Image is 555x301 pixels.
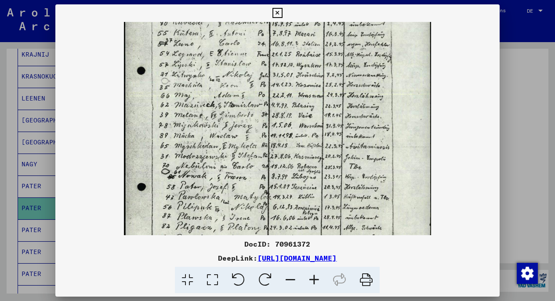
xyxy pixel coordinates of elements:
div: Zustimmung ändern [516,262,537,283]
div: DeepLink: [55,253,499,263]
div: DocID: 70961372 [55,239,499,249]
a: [URL][DOMAIN_NAME] [258,254,337,262]
img: Zustimmung ändern [517,263,538,284]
